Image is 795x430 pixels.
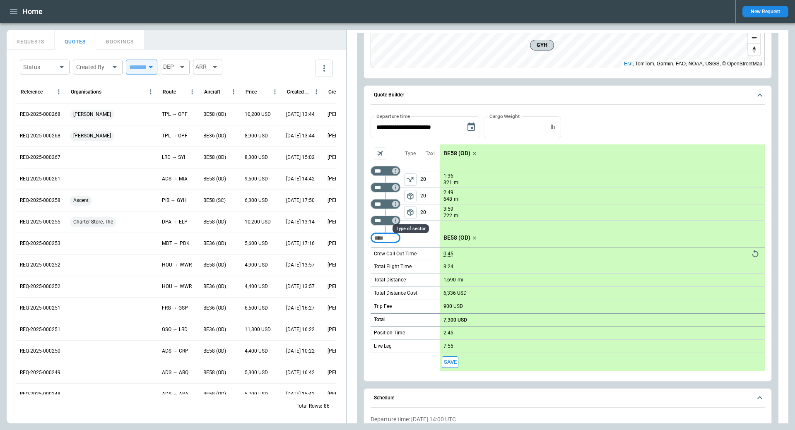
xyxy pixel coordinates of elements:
[420,188,440,204] p: 20
[489,113,520,120] label: Cargo Weight
[406,208,414,216] span: package_2
[245,326,271,333] p: 11,300 USD
[405,150,416,157] p: Type
[161,60,190,74] div: DEP
[742,6,788,17] button: New Request
[328,175,362,183] p: [PERSON_NAME]
[404,173,417,186] button: left aligned
[420,204,440,220] p: 20
[203,219,226,226] p: BE58 (OD)
[162,240,190,247] p: MDT → PDK
[374,276,406,283] p: Total Distance
[20,262,60,269] p: REQ-2025-000252
[442,356,458,368] button: Save
[324,403,330,410] p: 86
[162,348,188,355] p: ADS → CRP
[96,30,144,50] button: BOOKINGS
[454,212,460,219] p: mi
[286,305,315,312] p: 08/04/2025 16:27
[286,111,315,118] p: 09/04/2025 13:44
[463,119,479,135] button: Choose date, selected date is Sep 5, 2025
[245,305,268,312] p: 6,500 USD
[286,175,315,183] p: 08/26/2025 14:42
[406,192,414,200] span: package_2
[371,199,400,209] div: Too short
[442,356,458,368] span: Save this aircraft quote and copy details to clipboard
[162,305,188,312] p: FRG → GSP
[269,86,281,98] button: Price column menu
[20,348,60,355] p: REQ-2025-000250
[245,240,268,247] p: 5,600 USD
[328,219,362,226] p: [PERSON_NAME]
[286,154,315,161] p: 09/03/2025 15:02
[371,166,400,176] div: Not found
[749,247,761,260] button: Reset
[203,175,226,183] p: BE58 (OD)
[404,190,417,202] button: left aligned
[20,175,60,183] p: REQ-2025-000261
[162,219,188,226] p: DPA → ELP
[371,116,765,371] div: Quote Builder
[624,60,762,68] div: , TomTom, Garmin, FAO, NOAA, USGS, © OpenStreetMap
[748,31,760,43] button: Zoom out
[193,60,222,74] div: ARR
[162,197,187,204] p: PIB → GYH
[245,132,268,139] p: 8,900 USD
[443,179,452,186] p: 321
[311,86,322,98] button: Created At (UTC-05:00) column menu
[203,348,226,355] p: BE58 (OD)
[20,154,60,161] p: REQ-2025-000267
[443,251,453,257] p: 0:45
[163,89,176,95] div: Route
[374,343,392,350] p: Live Leg
[20,240,60,247] p: REQ-2025-000253
[245,154,268,161] p: 8,300 USD
[443,303,463,310] p: 900 USD
[374,250,417,257] p: Crew Call Out Time
[203,154,226,161] p: BE58 (OD)
[371,86,765,105] button: Quote Builder
[404,190,417,202] span: Type of sector
[328,154,362,161] p: [PERSON_NAME]
[371,233,400,243] div: Too short
[440,144,765,371] div: scrollable content
[245,369,268,376] p: 5,300 USD
[443,317,467,323] p: 7,300 USD
[162,154,185,161] p: LRD → SYI
[70,190,92,211] span: Ascent
[55,30,96,50] button: QUOTES
[53,86,65,98] button: Reference column menu
[371,216,400,226] div: Too short
[245,219,271,226] p: 10,200 USD
[203,283,226,290] p: BE36 (OD)
[203,111,226,118] p: BE58 (OD)
[328,132,362,139] p: [PERSON_NAME]
[20,219,60,226] p: REQ-2025-000255
[328,240,362,247] p: [PERSON_NAME]
[70,125,114,147] span: [PERSON_NAME]
[162,132,188,139] p: TPL → OPF
[443,212,452,219] p: 722
[20,369,60,376] p: REQ-2025-000249
[70,104,114,125] span: [PERSON_NAME]
[70,211,116,233] span: Charter Store, The
[286,219,315,226] p: 08/22/2025 13:14
[203,326,226,333] p: BE36 (OD)
[328,89,352,95] div: Created by
[228,86,239,98] button: Aircraft column menu
[203,262,226,269] p: BE58 (OD)
[534,41,550,49] span: GYH
[286,197,315,204] p: 08/22/2025 17:50
[328,111,362,118] p: [PERSON_NAME]
[374,92,404,98] h6: Quote Builder
[245,283,268,290] p: 4,400 USD
[443,343,453,349] p: 7:55
[162,111,188,118] p: TPL → OPF
[393,224,429,233] div: Type of sector
[296,403,322,410] p: Total Rows:
[328,305,362,312] p: [PERSON_NAME]
[286,240,315,247] p: 08/19/2025 17:16
[21,89,43,95] div: Reference
[443,277,456,283] p: 1,690
[328,348,362,355] p: [PERSON_NAME]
